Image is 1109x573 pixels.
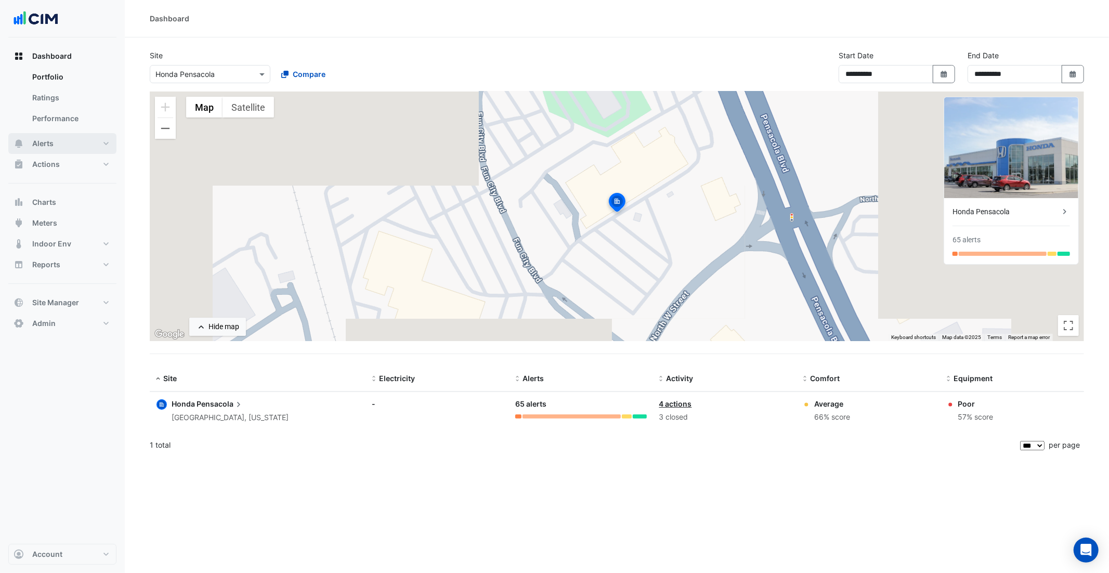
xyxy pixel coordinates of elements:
[839,50,873,61] label: Start Date
[150,13,189,24] div: Dashboard
[152,328,187,341] a: Open this area in Google Maps (opens a new window)
[14,318,24,329] app-icon: Admin
[814,411,850,423] div: 66% score
[942,334,981,340] span: Map data ©2025
[659,411,790,423] div: 3 closed
[189,318,246,336] button: Hide map
[1058,315,1079,336] button: Toggle fullscreen view
[293,69,325,80] span: Compare
[32,239,71,249] span: Indoor Env
[152,328,187,341] img: Google
[814,398,850,409] div: Average
[8,292,116,313] button: Site Manager
[523,374,544,383] span: Alerts
[372,398,503,409] div: -
[8,154,116,175] button: Actions
[940,70,949,79] fa-icon: Select Date
[208,321,239,332] div: Hide map
[155,97,176,118] button: Zoom in
[32,197,56,207] span: Charts
[14,138,24,149] app-icon: Alerts
[958,411,994,423] div: 57% score
[14,297,24,308] app-icon: Site Manager
[810,374,840,383] span: Comfort
[14,259,24,270] app-icon: Reports
[1008,334,1050,340] a: Report a map error
[172,399,195,408] span: Honda
[32,218,57,228] span: Meters
[14,239,24,249] app-icon: Indoor Env
[172,412,289,424] div: [GEOGRAPHIC_DATA], [US_STATE]
[150,432,1018,458] div: 1 total
[954,374,993,383] span: Equipment
[186,97,223,118] button: Show street map
[8,46,116,67] button: Dashboard
[32,51,72,61] span: Dashboard
[987,334,1002,340] a: Terms (opens in new tab)
[8,254,116,275] button: Reports
[606,191,629,216] img: site-pin-selected.svg
[14,51,24,61] app-icon: Dashboard
[944,97,1078,198] img: Honda Pensacola
[223,97,274,118] button: Show satellite imagery
[8,313,116,334] button: Admin
[953,235,981,245] div: 65 alerts
[8,544,116,565] button: Account
[958,398,994,409] div: Poor
[8,133,116,154] button: Alerts
[1074,538,1099,563] div: Open Intercom Messenger
[515,398,646,410] div: 65 alerts
[1068,70,1078,79] fa-icon: Select Date
[953,206,1060,217] div: Honda Pensacola
[32,259,60,270] span: Reports
[968,50,999,61] label: End Date
[1049,440,1080,449] span: per page
[24,108,116,129] a: Performance
[659,399,692,408] a: 4 actions
[32,549,62,559] span: Account
[14,218,24,228] app-icon: Meters
[24,67,116,87] a: Portfolio
[8,233,116,254] button: Indoor Env
[891,334,936,341] button: Keyboard shortcuts
[8,192,116,213] button: Charts
[8,67,116,133] div: Dashboard
[275,65,332,83] button: Compare
[14,197,24,207] app-icon: Charts
[32,318,56,329] span: Admin
[8,213,116,233] button: Meters
[155,118,176,139] button: Zoom out
[667,374,694,383] span: Activity
[197,398,244,410] span: Pensacola
[14,159,24,170] app-icon: Actions
[32,138,54,149] span: Alerts
[150,50,163,61] label: Site
[12,8,59,29] img: Company Logo
[163,374,177,383] span: Site
[379,374,415,383] span: Electricity
[32,159,60,170] span: Actions
[32,297,79,308] span: Site Manager
[24,87,116,108] a: Ratings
